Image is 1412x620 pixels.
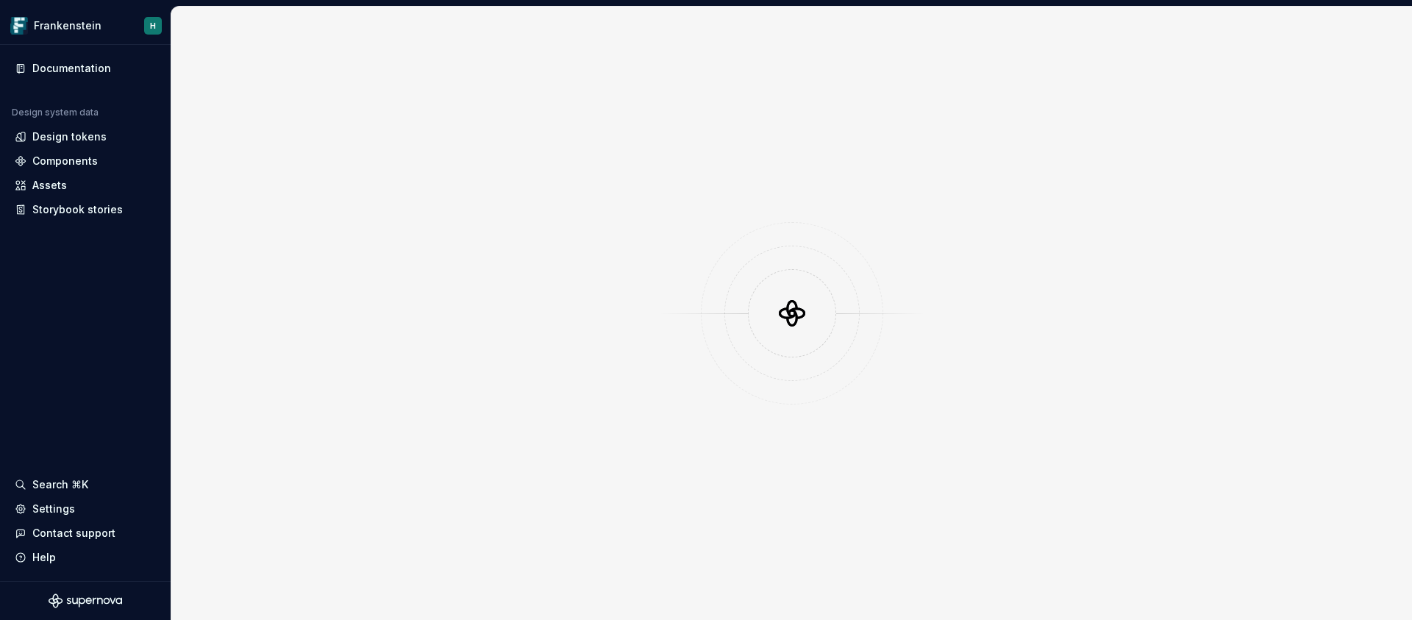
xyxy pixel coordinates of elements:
[49,594,122,608] svg: Supernova Logo
[32,178,67,193] div: Assets
[32,550,56,565] div: Help
[9,497,162,521] a: Settings
[32,129,107,144] div: Design tokens
[3,10,168,41] button: FrankensteinH
[32,526,115,541] div: Contact support
[9,174,162,197] a: Assets
[32,502,75,516] div: Settings
[32,202,123,217] div: Storybook stories
[10,17,28,35] img: d720e2f0-216c-474b-bea5-031157028467.png
[9,198,162,221] a: Storybook stories
[9,57,162,80] a: Documentation
[32,61,111,76] div: Documentation
[150,20,156,32] div: H
[34,18,101,33] div: Frankenstein
[9,521,162,545] button: Contact support
[9,149,162,173] a: Components
[9,125,162,149] a: Design tokens
[12,107,99,118] div: Design system data
[32,477,88,492] div: Search ⌘K
[9,473,162,496] button: Search ⌘K
[9,546,162,569] button: Help
[32,154,98,168] div: Components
